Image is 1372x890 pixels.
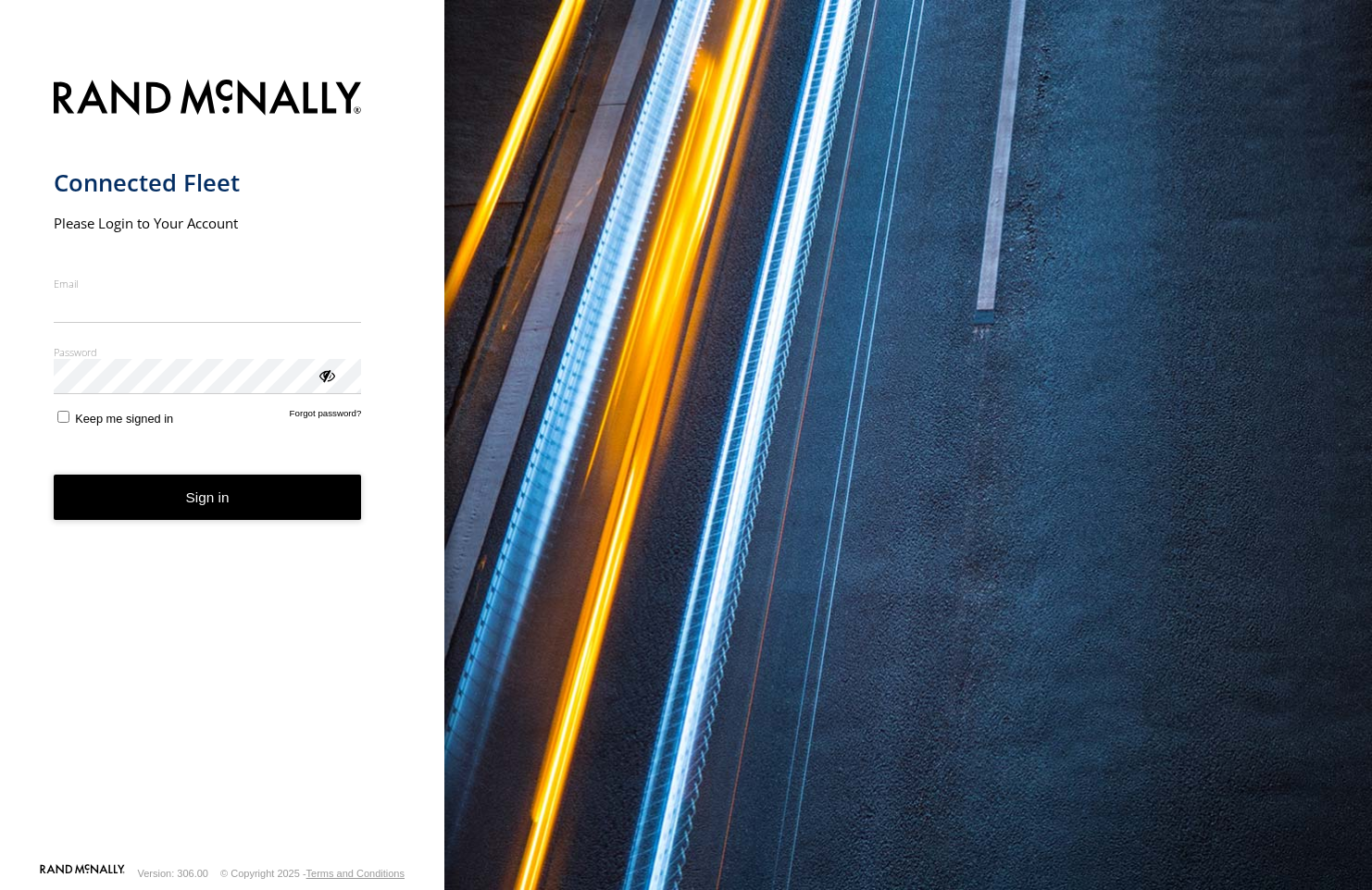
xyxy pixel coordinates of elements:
div: ViewPassword [317,365,335,384]
span: Keep me signed in [75,412,173,426]
input: Keep me signed in [57,411,69,423]
a: Terms and Conditions [306,868,405,879]
h1: Connected Fleet [54,167,362,198]
a: Forgot password? [290,408,362,426]
div: Version: 306.00 [138,868,208,879]
label: Email [54,277,362,290]
div: © Copyright 2025 - [220,868,405,879]
button: Sign in [54,475,362,520]
form: main [54,68,392,862]
label: Password [54,345,362,359]
img: Rand McNally [54,76,362,123]
a: Visit our Website [40,864,125,883]
h2: Please Login to Your Account [54,214,362,232]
